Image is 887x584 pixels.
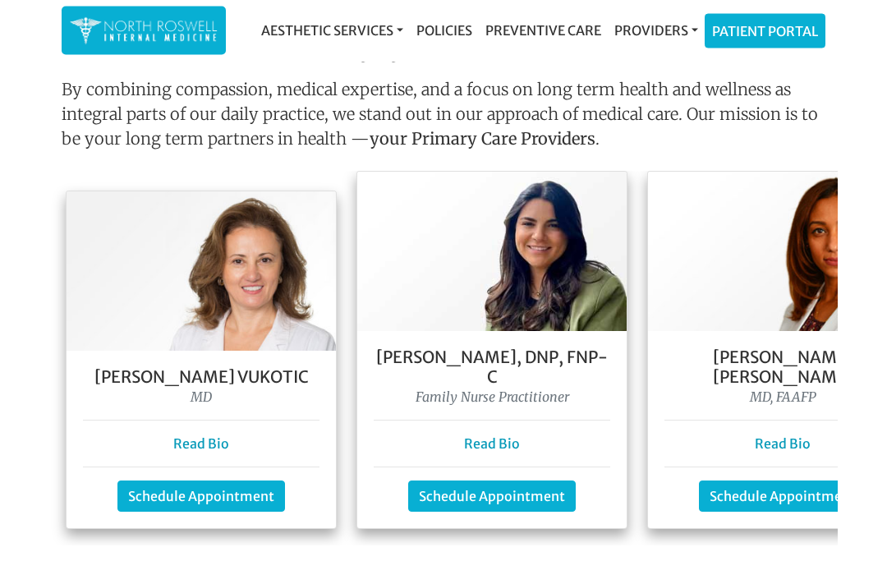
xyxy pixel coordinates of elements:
img: Dr. Goga Vukotis [67,192,336,352]
p: By combining compassion, medical expertise, and a focus on long term health and wellness as integ... [62,78,825,159]
a: Schedule Appointment [117,481,285,513]
a: Policies [410,14,479,47]
a: Aesthetic Services [255,14,410,47]
strong: your Primary Care Providers [370,129,595,149]
a: Read Bio [173,436,229,453]
img: North Roswell Internal Medicine [70,15,218,47]
a: Read Bio [464,436,520,453]
a: Read Bio [755,436,811,453]
i: Family Nurse Practitioner [416,389,569,406]
a: Schedule Appointment [408,481,576,513]
i: MD [191,389,212,406]
h5: [PERSON_NAME], DNP, FNP- C [374,348,610,388]
a: Preventive Care [479,14,608,47]
a: Patient Portal [705,15,825,48]
i: MD, FAAFP [750,389,816,406]
a: Schedule Appointment [699,481,866,513]
a: Providers [608,14,705,47]
h5: [PERSON_NAME] Vukotic [83,368,319,388]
